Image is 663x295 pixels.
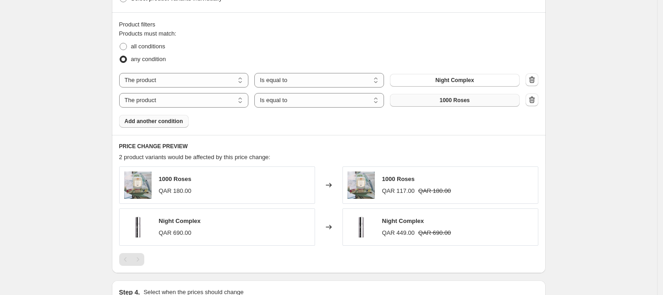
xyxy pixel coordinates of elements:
[131,43,165,50] span: all conditions
[382,176,415,182] span: 1000 Roses
[382,228,415,238] div: QAR 449.00
[119,143,538,150] h6: PRICE CHANGE PREVIEW
[119,115,189,128] button: Add another condition
[124,171,152,199] img: IMG_5803_80x.jpg
[440,97,470,104] span: 1000 Roses
[347,213,375,241] img: night_complex_80x.jpg
[418,228,451,238] strike: QAR 690.00
[159,186,192,196] div: QAR 180.00
[119,154,270,160] span: 2 product variants would be affected by this price change:
[119,30,177,37] span: Products must match:
[418,186,451,196] strike: QAR 180.00
[390,74,520,87] button: Night Complex
[131,56,166,62] span: any condition
[347,171,375,199] img: IMG_5803_80x.jpg
[124,213,152,241] img: night_complex_80x.jpg
[390,94,520,107] button: 1000 Roses
[382,217,424,224] span: Night Complex
[159,217,201,224] span: Night Complex
[125,118,183,125] span: Add another condition
[159,176,192,182] span: 1000 Roses
[159,228,192,238] div: QAR 690.00
[119,20,538,29] div: Product filters
[119,253,144,266] nav: Pagination
[435,77,474,84] span: Night Complex
[382,186,415,196] div: QAR 117.00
